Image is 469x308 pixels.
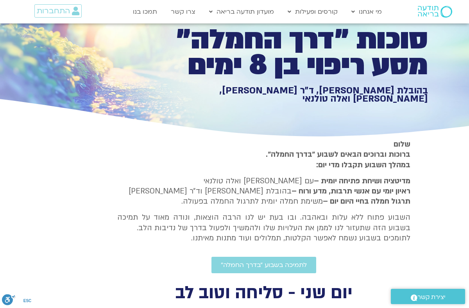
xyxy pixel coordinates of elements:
[221,261,307,269] span: לתמיכה בשבוע ״בדרך החמלה״
[314,176,410,186] strong: מדיטציה ושיחת פתיחה יומית –
[157,86,428,103] h1: בהובלת [PERSON_NAME], ד״ר [PERSON_NAME], [PERSON_NAME] ואלה טולנאי
[37,7,70,15] span: התחברות
[394,139,410,149] strong: שלום
[323,196,410,206] b: תרגול חמלה בחיי היום יום –
[284,4,342,19] a: קורסים ופעילות
[129,4,161,19] a: תמכו בנו
[347,4,386,19] a: מי אנחנו
[266,149,410,170] strong: ברוכות וברוכים הבאים לשבוע ״בדרך החמלה״. במהלך השבוע תקבלו מדי יום:
[117,212,410,243] p: השבוע פתוח ללא עלות ובאהבה. ובו בעת יש לנו הרבה הוצאות, ונודה מאוד על תמיכה בשבוע הזה שתעזור לנו ...
[391,289,465,304] a: יצירת קשר
[167,4,199,19] a: צרו קשר
[117,176,410,207] p: עם [PERSON_NAME] ואלה טולנאי בהובלת [PERSON_NAME] וד״ר [PERSON_NAME] משימת חמלה יומית לתרגול החמל...
[205,4,278,19] a: מועדון תודעה בריאה
[117,285,410,301] h2: יום שני - סליחה וטוב לב
[34,4,82,18] a: התחברות
[417,292,446,303] span: יצירת קשר
[418,6,452,18] img: תודעה בריאה
[292,186,410,196] b: ראיון יומי עם אנשי תרבות, מדע ורוח –
[211,257,316,273] a: לתמיכה בשבוע ״בדרך החמלה״
[157,27,428,78] h1: סוכות ״דרך החמלה״ מסע ריפוי בן 8 ימים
